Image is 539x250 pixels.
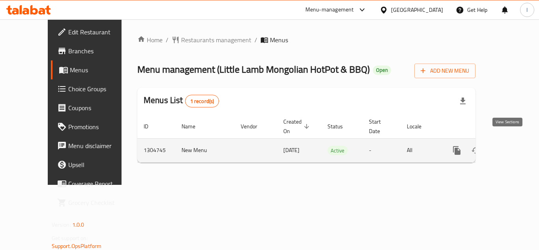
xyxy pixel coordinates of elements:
a: Menu disclaimer [51,136,138,155]
div: Total records count [185,95,219,107]
span: Coupons [68,103,131,113]
span: Menus [70,65,131,75]
a: Coupons [51,98,138,117]
td: - [363,138,401,162]
span: 1.0.0 [72,220,84,230]
a: Edit Restaurant [51,23,138,41]
div: Export file [453,92,472,111]
a: Coverage Report [51,174,138,193]
td: 1304745 [137,138,175,162]
span: Version: [52,220,71,230]
li: / [166,35,168,45]
span: Created On [283,117,312,136]
span: Add New Menu [421,66,469,76]
span: Choice Groups [68,84,131,94]
td: All [401,138,441,162]
a: Promotions [51,117,138,136]
nav: breadcrumb [137,35,475,45]
span: I [526,6,528,14]
span: Status [328,122,353,131]
a: Grocery Checklist [51,193,138,212]
span: Active [328,146,348,155]
th: Actions [441,115,530,139]
div: Menu-management [305,5,354,15]
span: Branches [68,46,131,56]
span: Grocery Checklist [68,198,131,207]
a: Menus [51,60,138,79]
div: [GEOGRAPHIC_DATA] [391,6,443,14]
a: Upsell [51,155,138,174]
span: Start Date [369,117,391,136]
span: Edit Restaurant [68,27,131,37]
a: Choice Groups [51,79,138,98]
table: enhanced table [137,115,530,163]
button: more [447,141,466,160]
span: Menu disclaimer [68,141,131,150]
h2: Menus List [144,94,219,107]
a: Branches [51,41,138,60]
span: Locale [407,122,432,131]
span: Open [373,67,391,73]
span: 1 record(s) [185,98,219,105]
span: Restaurants management [181,35,251,45]
span: ID [144,122,159,131]
a: Restaurants management [172,35,251,45]
a: Home [137,35,163,45]
span: Get support on: [52,233,88,243]
button: Change Status [466,141,485,160]
li: / [255,35,257,45]
span: Promotions [68,122,131,132]
span: Coverage Report [68,179,131,188]
span: Upsell [68,160,131,169]
span: Vendor [241,122,268,131]
span: Menu management ( Little Lamb Mongolian HotPot & BBQ ) [137,60,370,78]
td: New Menu [175,138,234,162]
button: Add New Menu [414,64,475,78]
span: Menus [270,35,288,45]
span: Name [182,122,206,131]
span: [DATE] [283,145,299,155]
div: Open [373,66,391,75]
